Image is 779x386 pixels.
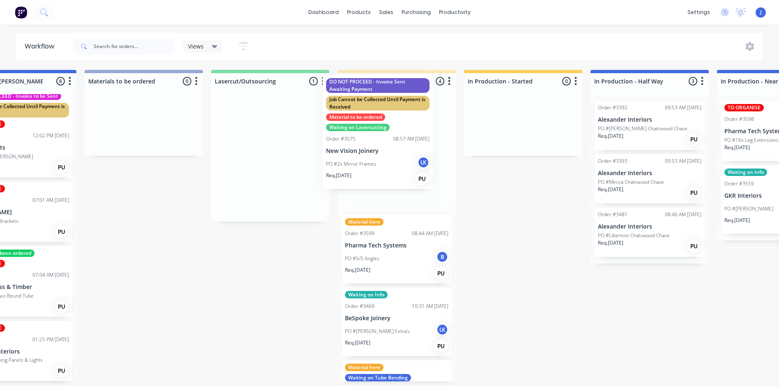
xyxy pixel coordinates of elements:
input: Enter column name… [88,77,169,86]
a: dashboard [304,6,343,18]
img: Factory [15,6,27,18]
input: Enter column name… [594,77,675,86]
span: 0 [183,77,191,86]
div: productivity [435,6,475,18]
span: Views [188,42,204,51]
span: 8 [56,77,65,86]
input: Search for orders... [94,38,175,55]
span: J [760,9,762,16]
div: settings [683,6,714,18]
input: Enter column name… [468,77,549,86]
span: 0 [562,77,571,86]
span: 3 [689,77,697,86]
div: products [343,6,375,18]
input: Enter column name… [341,77,422,86]
div: Workflow [25,42,58,51]
input: Enter column name… [215,77,296,86]
span: 4 [436,77,444,86]
div: sales [375,6,398,18]
span: 1 [309,77,318,86]
div: purchasing [398,6,435,18]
